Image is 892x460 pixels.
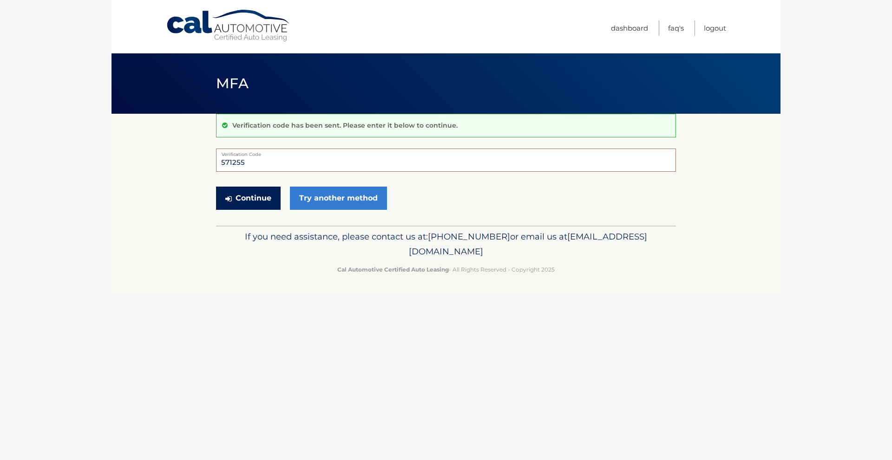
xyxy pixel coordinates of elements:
input: Verification Code [216,149,676,172]
a: Try another method [290,187,387,210]
p: - All Rights Reserved - Copyright 2025 [222,265,670,274]
span: [PHONE_NUMBER] [428,231,510,242]
span: MFA [216,75,249,92]
a: Dashboard [611,20,648,36]
span: [EMAIL_ADDRESS][DOMAIN_NAME] [409,231,647,257]
a: Cal Automotive [166,9,291,42]
a: FAQ's [668,20,684,36]
strong: Cal Automotive Certified Auto Leasing [337,266,449,273]
a: Logout [704,20,726,36]
button: Continue [216,187,281,210]
p: Verification code has been sent. Please enter it below to continue. [232,121,458,130]
label: Verification Code [216,149,676,156]
p: If you need assistance, please contact us at: or email us at [222,229,670,259]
